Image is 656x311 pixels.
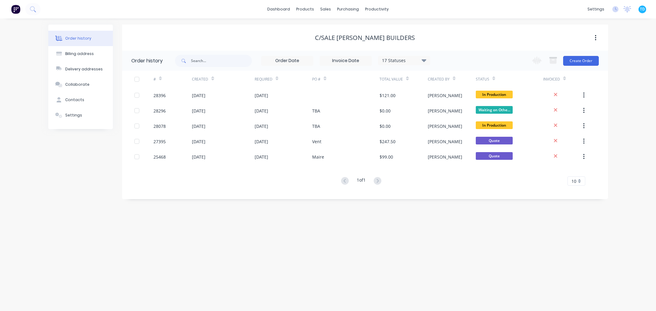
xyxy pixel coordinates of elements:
[48,61,113,77] button: Delivery addresses
[261,56,313,65] input: Order Date
[192,123,205,129] div: [DATE]
[380,92,396,99] div: $121.00
[153,138,166,145] div: 27395
[192,138,205,145] div: [DATE]
[543,77,560,82] div: Invoiced
[640,6,645,12] span: TD
[312,108,320,114] div: TBA
[476,106,513,114] span: Waiting on Othe...
[312,154,324,160] div: Maire
[255,92,268,99] div: [DATE]
[48,46,113,61] button: Billing address
[476,71,543,88] div: Status
[312,123,320,129] div: TBA
[476,137,513,144] span: Quote
[192,154,205,160] div: [DATE]
[428,123,462,129] div: [PERSON_NAME]
[334,5,362,14] div: purchasing
[131,57,163,65] div: Order history
[476,91,513,98] span: In Production
[153,154,166,160] div: 25468
[584,5,607,14] div: settings
[312,71,380,88] div: PO #
[255,154,268,160] div: [DATE]
[65,82,89,87] div: Collaborate
[317,5,334,14] div: sales
[153,77,156,82] div: #
[153,108,166,114] div: 28296
[153,92,166,99] div: 28396
[65,66,103,72] div: Delivery addresses
[428,138,462,145] div: [PERSON_NAME]
[255,77,272,82] div: Required
[320,56,372,65] input: Invoice Date
[312,138,321,145] div: Vent
[380,138,396,145] div: $247.50
[476,77,489,82] div: Status
[428,154,462,160] div: [PERSON_NAME]
[315,34,415,41] div: C/SALE [PERSON_NAME] BUILDERS
[65,97,84,103] div: Contacts
[255,138,268,145] div: [DATE]
[362,5,392,14] div: productivity
[476,121,513,129] span: In Production
[380,123,391,129] div: $0.00
[380,108,391,114] div: $0.00
[378,57,430,64] div: 17 Statuses
[293,5,317,14] div: products
[65,112,82,118] div: Settings
[48,92,113,108] button: Contacts
[380,154,393,160] div: $99.00
[11,5,20,14] img: Factory
[428,77,450,82] div: Created By
[255,71,312,88] div: Required
[48,77,113,92] button: Collaborate
[153,123,166,129] div: 28078
[428,92,462,99] div: [PERSON_NAME]
[380,77,403,82] div: Total Value
[357,177,366,186] div: 1 of 1
[380,71,427,88] div: Total Value
[476,152,513,160] span: Quote
[563,56,599,66] button: Create Order
[312,77,320,82] div: PO #
[48,31,113,46] button: Order history
[192,92,205,99] div: [DATE]
[264,5,293,14] a: dashboard
[543,71,582,88] div: Invoiced
[255,123,268,129] div: [DATE]
[428,71,476,88] div: Created By
[192,108,205,114] div: [DATE]
[192,71,254,88] div: Created
[65,36,91,41] div: Order history
[153,71,192,88] div: #
[48,108,113,123] button: Settings
[255,108,268,114] div: [DATE]
[192,77,208,82] div: Created
[571,178,576,184] span: 10
[65,51,94,57] div: Billing address
[191,55,252,67] input: Search...
[428,108,462,114] div: [PERSON_NAME]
